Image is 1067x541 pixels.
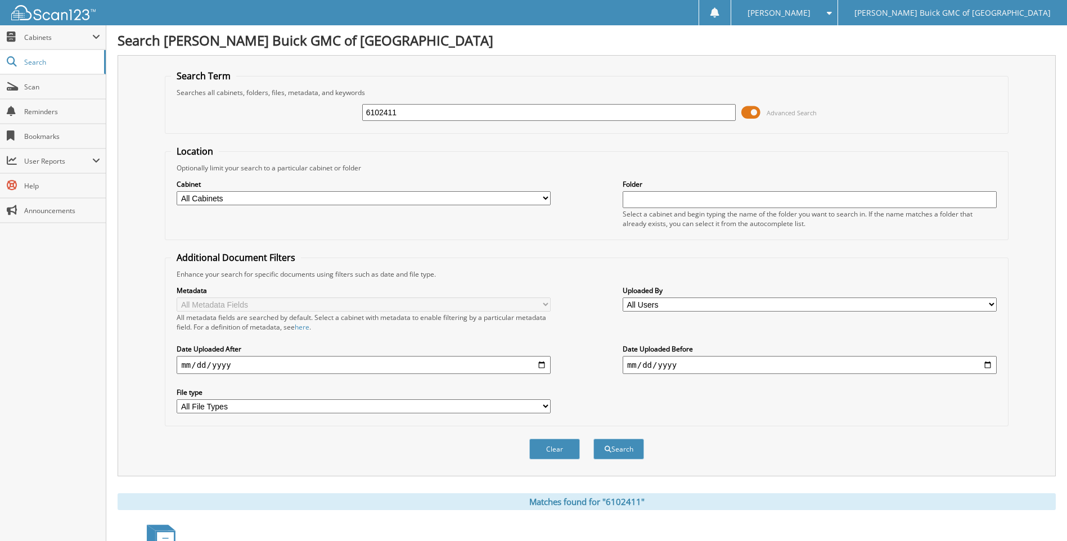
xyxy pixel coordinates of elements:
span: Advanced Search [767,109,817,117]
span: Announcements [24,206,100,215]
input: end [623,356,997,374]
div: Enhance your search for specific documents using filters such as date and file type. [171,269,1002,279]
div: Matches found for "6102411" [118,493,1056,510]
button: Clear [529,439,580,459]
div: Searches all cabinets, folders, files, metadata, and keywords [171,88,1002,97]
span: Search [24,57,98,67]
legend: Location [171,145,219,157]
span: [PERSON_NAME] Buick GMC of [GEOGRAPHIC_DATA] [854,10,1051,16]
button: Search [593,439,644,459]
legend: Additional Document Filters [171,251,301,264]
span: User Reports [24,156,92,166]
div: All metadata fields are searched by default. Select a cabinet with metadata to enable filtering b... [177,313,551,332]
label: Date Uploaded Before [623,344,997,354]
span: Cabinets [24,33,92,42]
label: Metadata [177,286,551,295]
div: Select a cabinet and begin typing the name of the folder you want to search in. If the name match... [623,209,997,228]
span: Bookmarks [24,132,100,141]
h1: Search [PERSON_NAME] Buick GMC of [GEOGRAPHIC_DATA] [118,31,1056,49]
span: Help [24,181,100,191]
a: here [295,322,309,332]
label: Cabinet [177,179,551,189]
label: Folder [623,179,997,189]
img: scan123-logo-white.svg [11,5,96,20]
span: Reminders [24,107,100,116]
input: start [177,356,551,374]
label: Uploaded By [623,286,997,295]
span: [PERSON_NAME] [748,10,811,16]
legend: Search Term [171,70,236,82]
label: Date Uploaded After [177,344,551,354]
label: File type [177,387,551,397]
div: Optionally limit your search to a particular cabinet or folder [171,163,1002,173]
span: Scan [24,82,100,92]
